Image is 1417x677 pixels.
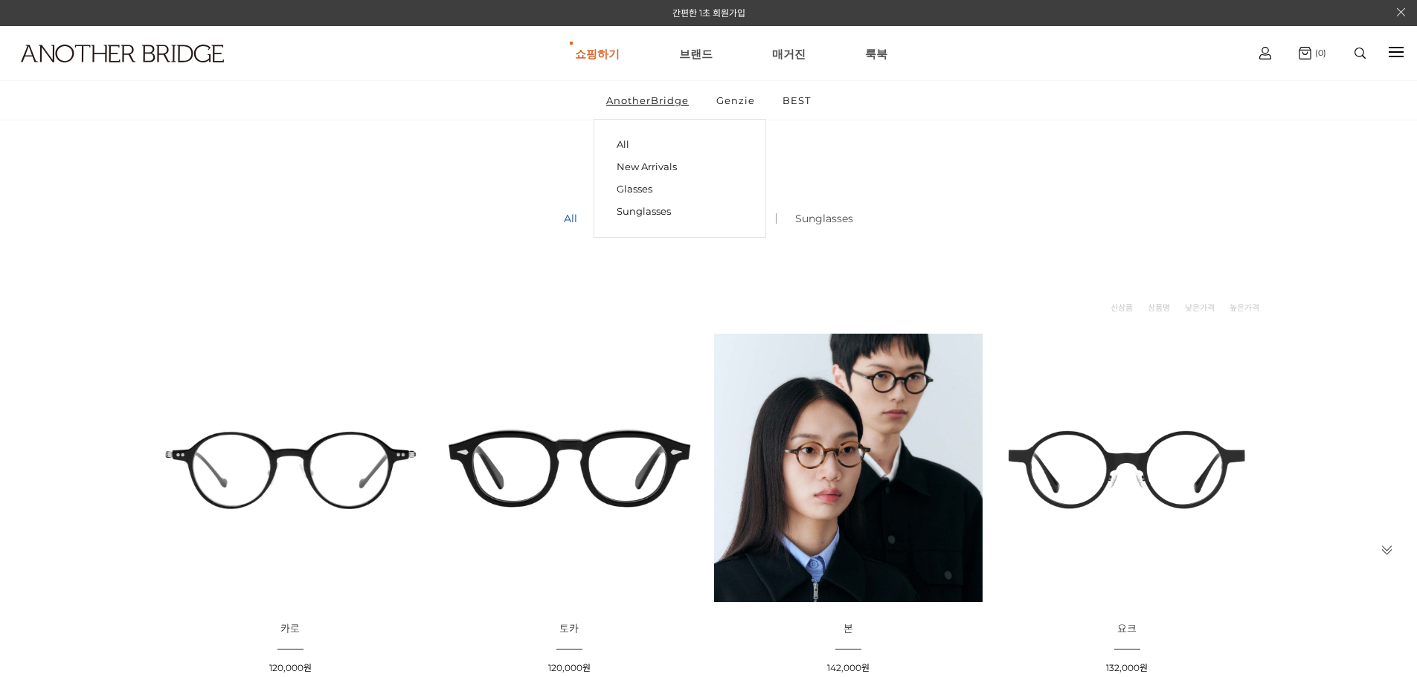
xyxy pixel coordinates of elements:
span: 요크 [1117,622,1137,635]
img: 토카 아세테이트 뿔테 안경 이미지 [435,334,704,602]
span: (0) [1311,48,1326,58]
a: 룩북 [865,27,887,80]
a: 요크 [1117,623,1137,635]
span: 토카 [559,622,579,635]
span: 본 [844,622,853,635]
a: Genzie [704,81,768,120]
a: 신상품 [1111,300,1133,315]
span: 카로 [280,622,300,635]
span: 142,000원 [827,662,870,673]
a: 카로 [280,623,300,635]
a: AnotherBridge [594,81,701,120]
a: 토카 [559,623,579,635]
a: Sunglasses [617,200,743,222]
img: 요크 글라스 - 트렌디한 디자인의 유니크한 안경 이미지 [993,334,1262,602]
span: 120,000원 [548,662,591,673]
a: New Arrivals [617,155,743,178]
a: 본 [844,623,853,635]
a: 브랜드 [679,27,713,80]
a: All [545,193,596,244]
img: 본 - 동그란 렌즈로 돋보이는 아세테이트 안경 이미지 [714,334,983,602]
img: cart [1259,47,1271,59]
img: cart [1299,47,1311,59]
a: logo [7,45,220,99]
img: search [1355,48,1366,59]
a: 높은가격 [1230,300,1259,315]
a: Sunglasses [777,193,872,244]
a: BEST [770,81,823,120]
a: All [617,135,743,155]
a: 낮은가격 [1185,300,1215,315]
a: (0) [1299,47,1326,59]
a: 매거진 [772,27,806,80]
span: 132,000원 [1106,662,1148,673]
span: 120,000원 [269,662,312,673]
a: 상품명 [1148,300,1170,315]
img: logo [21,45,224,62]
a: 간편한 1초 회원가입 [672,7,745,19]
a: Glasses [617,178,743,200]
a: 쇼핑하기 [575,27,620,80]
img: 카로 - 감각적인 디자인의 패션 아이템 이미지 [156,334,425,602]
